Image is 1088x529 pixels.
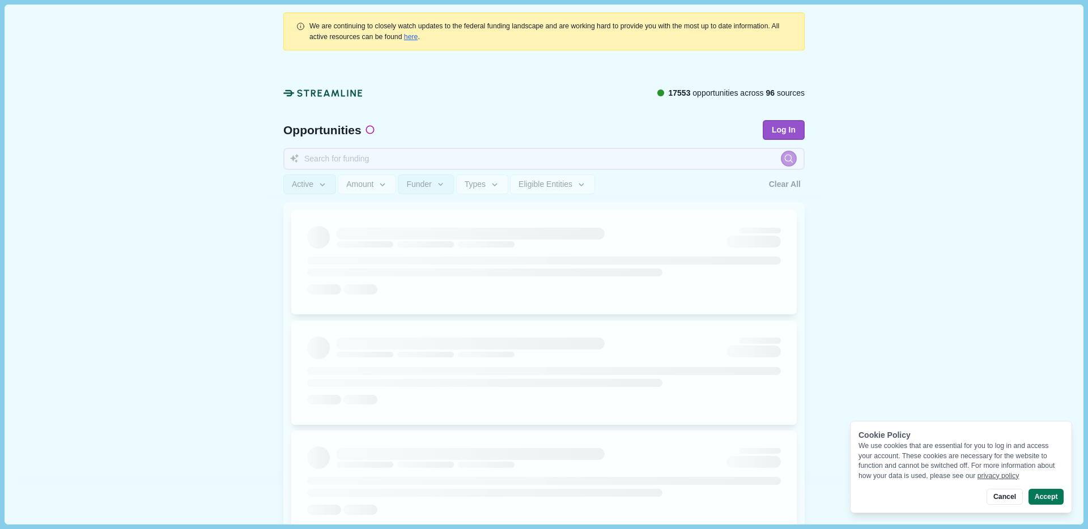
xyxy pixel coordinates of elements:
[283,148,805,170] input: Search for funding
[309,22,779,40] span: We are continuing to closely watch updates to the federal funding landscape and are working hard ...
[283,174,336,194] button: Active
[456,174,508,194] button: Types
[465,180,486,189] span: Types
[346,180,373,189] span: Amount
[977,472,1019,480] a: privacy policy
[1028,489,1064,505] button: Accept
[668,88,690,97] span: 17553
[338,174,396,194] button: Amount
[283,124,362,136] span: Opportunities
[518,180,572,189] span: Eligible Entities
[510,174,594,194] button: Eligible Entities
[406,180,431,189] span: Funder
[309,21,792,42] div: .
[398,174,454,194] button: Funder
[765,174,805,194] button: Clear All
[404,33,418,41] a: here
[858,430,911,440] span: Cookie Policy
[858,441,1064,481] div: We use cookies that are essential for you to log in and access your account. These cookies are ne...
[292,180,313,189] span: Active
[668,87,805,99] span: opportunities across sources
[766,88,775,97] span: 96
[763,120,805,140] button: Log In
[987,489,1022,505] button: Cancel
